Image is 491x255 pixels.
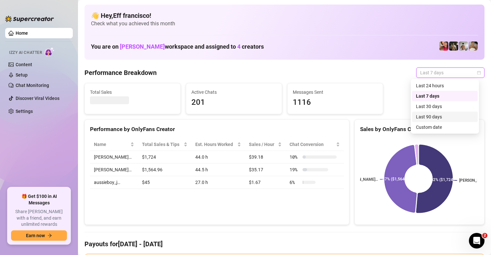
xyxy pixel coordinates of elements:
img: logo-BBDzfeDw.svg [5,16,54,22]
span: 201 [191,96,277,109]
td: 27.0 h [191,176,245,189]
td: 44.0 h [191,151,245,164]
span: Name [94,141,129,148]
div: Last 24 hours [412,80,478,91]
div: Last 7 days [416,92,474,100]
h1: You are on workspace and assigned to creators [91,43,264,50]
span: Total Sales & Tips [142,141,182,148]
img: aussieboy_j [459,42,468,51]
img: Aussieboy_jfree [469,42,478,51]
a: Content [16,62,32,67]
span: calendar [477,71,481,75]
span: Messages Sent [293,89,378,96]
span: 🎁 Get $100 in AI Messages [11,193,67,206]
span: [PERSON_NAME] [120,43,165,50]
div: Sales by OnlyFans Creator [360,125,479,134]
h4: 👋 Hey, Eff francisco ! [91,11,478,20]
span: 4 [237,43,240,50]
td: $35.17 [245,164,286,176]
div: Last 24 hours [416,82,474,89]
td: 44.5 h [191,164,245,176]
span: Check what you achieved this month [91,20,478,27]
td: $45 [138,176,191,189]
span: 6 % [290,179,300,186]
a: Setup [16,72,28,78]
th: Sales / Hour [245,138,286,151]
td: [PERSON_NAME]… [90,164,138,176]
iframe: Intercom live chat [469,233,485,249]
div: Performance by OnlyFans Creator [90,125,344,134]
span: Total Sales [90,89,175,96]
td: aussieboy_j… [90,176,138,189]
span: Share [PERSON_NAME] with a friend, and earn unlimited rewards [11,209,67,228]
h4: Payouts for [DATE] - [DATE] [84,239,485,249]
a: Home [16,30,28,36]
span: 10 % [290,153,300,161]
span: Sales / Hour [249,141,277,148]
div: Last 30 days [412,101,478,112]
div: Last 30 days [416,103,474,110]
div: Custom date [416,124,474,131]
img: AI Chatter [45,47,55,56]
th: Name [90,138,138,151]
a: Chat Monitoring [16,83,49,88]
td: [PERSON_NAME]… [90,151,138,164]
a: Discover Viral Videos [16,96,59,101]
th: Chat Conversion [286,138,344,151]
td: $39.18 [245,151,286,164]
text: [PERSON_NAME]… [345,177,378,182]
td: $1,564.96 [138,164,191,176]
div: Est. Hours Worked [195,141,236,148]
div: Last 7 days [412,91,478,101]
span: 1116 [293,96,378,109]
a: Settings [16,109,33,114]
span: Izzy AI Chatter [9,50,42,56]
img: Tony [449,42,458,51]
div: Last 90 days [416,113,474,120]
td: $1.67 [245,176,286,189]
span: 2 [482,233,487,238]
span: Active Chats [191,89,277,96]
span: Last 7 days [420,68,481,78]
div: Custom date [412,122,478,132]
td: $1,724 [138,151,191,164]
span: arrow-right [47,233,52,238]
span: Chat Conversion [290,141,335,148]
span: Earn now [26,233,45,238]
div: Last 90 days [412,112,478,122]
th: Total Sales & Tips [138,138,191,151]
img: Vanessa [439,42,448,51]
span: 19 % [290,166,300,173]
h4: Performance Breakdown [84,68,157,77]
button: Earn nowarrow-right [11,230,67,241]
